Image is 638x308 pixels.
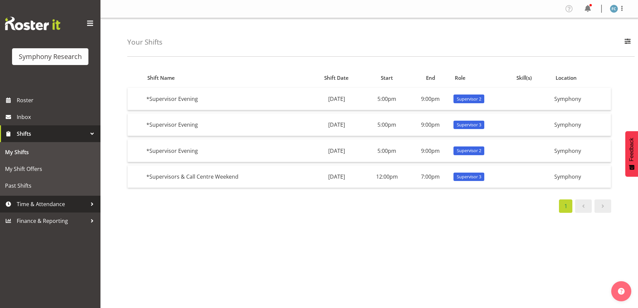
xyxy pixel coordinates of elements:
td: [DATE] [309,166,364,188]
a: My Shifts [2,144,99,161]
img: fisi-cook-lagatule1979.jpg [610,5,618,13]
td: *Supervisor Evening [144,114,309,136]
td: 9:00pm [410,114,451,136]
span: Location [556,74,577,82]
span: Past Shifts [5,181,95,191]
td: *Supervisors & Call Centre Weekend [144,166,309,188]
h4: Your Shifts [127,38,162,46]
a: My Shift Offers [2,161,99,177]
td: *Supervisor Evening [144,88,309,110]
span: Shift Name [147,74,175,82]
td: 5:00pm [364,139,410,162]
span: Feedback [629,138,635,161]
img: Rosterit website logo [5,17,60,30]
div: Symphony Research [19,52,82,62]
span: Finance & Reporting [17,216,87,226]
span: Roster [17,95,97,105]
td: 12:00pm [364,166,410,188]
span: Shifts [17,129,87,139]
span: Time & Attendance [17,199,87,209]
td: Symphony [552,166,611,188]
td: 5:00pm [364,88,410,110]
span: Supervisor 2 [457,96,481,102]
td: 5:00pm [364,114,410,136]
span: Supervisor 3 [457,122,481,128]
td: 9:00pm [410,88,451,110]
span: Supervisor 2 [457,147,481,154]
span: Shift Date [324,74,349,82]
span: Role [455,74,466,82]
span: Supervisor 3 [457,174,481,180]
span: Inbox [17,112,97,122]
span: My Shift Offers [5,164,95,174]
span: Start [381,74,393,82]
td: 9:00pm [410,139,451,162]
a: Past Shifts [2,177,99,194]
span: End [426,74,435,82]
td: [DATE] [309,88,364,110]
button: Filter Employees [621,35,635,50]
img: help-xxl-2.png [618,288,625,295]
td: Symphony [552,88,611,110]
button: Feedback - Show survey [625,131,638,177]
td: Symphony [552,114,611,136]
td: [DATE] [309,114,364,136]
span: My Shifts [5,147,95,157]
td: [DATE] [309,139,364,162]
td: *Supervisor Evening [144,139,309,162]
span: Skill(s) [516,74,532,82]
td: 7:00pm [410,166,451,188]
td: Symphony [552,139,611,162]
